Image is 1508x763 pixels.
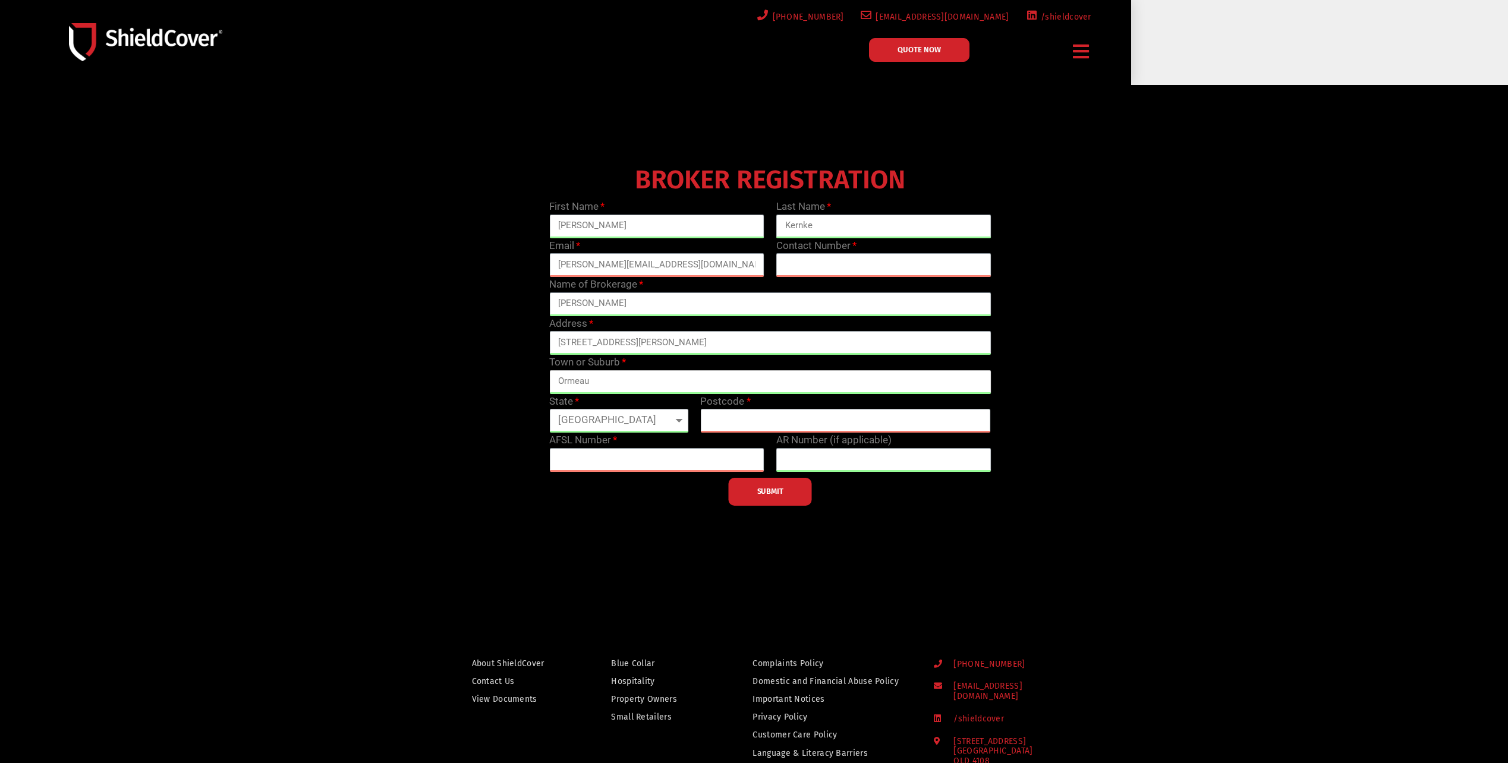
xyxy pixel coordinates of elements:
a: View Documents [472,692,561,707]
span: View Documents [472,692,537,707]
label: AFSL Number [549,433,617,448]
label: Town or Suburb [549,355,626,370]
a: [EMAIL_ADDRESS][DOMAIN_NAME] [934,682,1079,702]
a: Complaints Policy [753,656,911,671]
span: Language & Literacy Barriers [753,746,867,761]
span: Hospitality [611,674,654,689]
label: Contact Number [776,238,857,254]
a: Important Notices [753,692,911,707]
div: Menu Toggle [1069,37,1094,65]
label: Last Name [776,199,831,215]
span: Small Retailers [611,710,672,724]
a: QUOTE NOW [869,38,969,62]
span: [EMAIL_ADDRESS][DOMAIN_NAME] [871,10,1009,24]
a: Domestic and Financial Abuse Policy [753,674,911,689]
img: Shield-Cover-Underwriting-Australia-logo-full [69,23,222,61]
a: Customer Care Policy [753,727,911,742]
span: [PHONE_NUMBER] [769,10,844,24]
a: Language & Literacy Barriers [753,746,911,761]
span: Blue Collar [611,656,654,671]
label: First Name [549,199,605,215]
span: [EMAIL_ADDRESS][DOMAIN_NAME] [944,682,1079,702]
label: Postcode [700,394,750,409]
a: [PHONE_NUMBER] [934,660,1079,670]
a: [EMAIL_ADDRESS][DOMAIN_NAME] [858,10,1009,24]
label: Name of Brokerage [549,277,643,292]
label: Address [549,316,593,332]
label: State [549,394,579,409]
span: Contact Us [472,674,515,689]
span: Domestic and Financial Abuse Policy [753,674,899,689]
button: SUBMIT [729,478,812,506]
a: /shieldcover [934,714,1079,724]
a: About ShieldCover [472,656,561,671]
a: [PHONE_NUMBER] [755,10,844,24]
span: Property Owners [611,692,677,707]
a: Blue Collar [611,656,701,671]
label: AR Number (if applicable) [776,433,892,448]
span: /shieldcover [944,714,1004,724]
span: Privacy Policy [753,710,807,724]
span: SUBMIT [757,490,783,493]
span: Customer Care Policy [753,727,837,742]
span: Complaints Policy [753,656,823,671]
span: [PHONE_NUMBER] [944,660,1025,670]
h4: BROKER REGISTRATION [543,173,997,187]
span: Important Notices [753,692,824,707]
a: /shieldcover [1024,10,1091,24]
span: About ShieldCover [472,656,544,671]
span: /shieldcover [1037,10,1091,24]
label: Email [549,238,580,254]
a: Contact Us [472,674,561,689]
a: Small Retailers [611,710,701,724]
span: QUOTE NOW [898,46,941,53]
a: Hospitality [611,674,701,689]
a: Property Owners [611,692,701,707]
a: Privacy Policy [753,710,911,724]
